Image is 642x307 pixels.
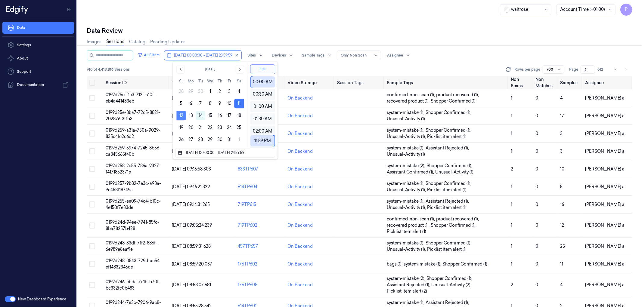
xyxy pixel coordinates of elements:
[253,135,273,146] div: 11:59 PM
[234,111,244,120] button: Saturday, October 18th, 2025
[238,201,283,208] div: 719TP615
[185,149,270,156] input: Dates
[285,76,335,89] th: Video Storage
[384,76,508,89] th: Sample Tags
[585,223,625,228] span: [PERSON_NAME] a
[87,39,101,45] a: Images
[205,135,215,144] button: Wednesday, October 29th, 2025
[560,244,565,249] span: 25
[215,123,225,132] button: Thursday, October 23rd, 2025
[427,187,467,193] span: Picklist item alert (1)
[585,282,625,287] span: [PERSON_NAME] a
[287,130,313,137] div: On Backend
[287,222,313,229] div: On Backend
[569,67,578,72] span: Page
[535,282,538,287] span: 0
[427,134,467,140] span: Picklist item alert (1)
[196,87,205,96] button: Tuesday, September 30th, 2025
[535,95,538,101] span: 0
[585,95,625,101] span: [PERSON_NAME] a
[535,202,538,207] span: 0
[172,95,212,101] span: [DATE] 09:24:22.096
[558,76,583,89] th: Samples
[238,282,283,288] div: 176TP608
[585,202,625,207] span: [PERSON_NAME] a
[89,80,95,86] button: Select all
[172,166,211,172] span: [DATE] 09:16:58.303
[387,282,431,288] span: Assistant Rejected (1) ,
[585,184,625,189] span: [PERSON_NAME] a
[560,149,563,154] span: 3
[87,67,130,72] span: 740 of 4,413,816 Sessions
[196,123,205,132] button: Tuesday, October 21st, 2025
[2,79,74,91] a: Documentation
[583,76,632,89] th: Assignee
[225,99,234,108] button: Friday, October 10th, 2025
[89,201,95,207] button: Select row
[436,92,480,98] span: product recovered (1) ,
[106,38,124,45] a: Sessions
[188,65,232,73] button: [DATE]
[435,169,473,175] span: Unusual-Activity (1)
[186,111,196,120] button: Monday, October 13th, 2025
[387,246,427,253] span: Unusual-Activity (1) ,
[238,243,283,250] div: 457TP657
[89,184,95,190] button: Select row
[511,223,512,228] span: 1
[511,149,512,154] span: 1
[287,148,313,155] div: On Backend
[535,113,538,118] span: 0
[287,113,313,119] div: On Backend
[106,279,160,291] span: 0199d246-ebda-7e1b-b70f-bc332fc0b483
[89,95,95,101] button: Select row
[535,166,538,172] span: 0
[196,135,205,144] button: Tuesday, October 28th, 2025
[535,261,538,267] span: 0
[186,123,196,132] button: Monday, October 20th, 2025
[2,52,74,64] button: About
[387,151,425,158] span: Unusual-Activity (1)
[225,87,234,96] button: Friday, October 3rd, 2025
[287,201,313,208] div: On Backend
[2,66,74,78] a: Support
[612,65,620,74] button: Go to previous page
[620,4,632,16] span: P
[436,216,480,222] span: product recovered (1) ,
[89,261,95,267] button: Select row
[205,111,215,120] button: Wednesday, October 15th, 2025
[129,39,145,45] a: Catalog
[172,244,211,249] span: [DATE] 08:59:31.628
[387,288,427,294] span: Picklist item alert (2)
[234,78,244,84] th: Saturday
[335,76,384,89] th: Session Tags
[387,145,426,151] span: system-mistake (1) ,
[387,92,436,98] span: confirmed-non-scan (1) ,
[426,240,473,246] span: Shopper Confirmed (1) ,
[404,261,442,267] span: system-mistake (1) ,
[172,202,210,207] span: [DATE] 09:14:31.265
[106,92,156,104] span: 0199d25e-f1e3-712f-a10f-eb4a441433eb
[387,261,404,267] span: bags (1) ,
[169,76,236,89] th: Timestamp (Session)
[238,222,283,229] div: 719TP602
[560,223,564,228] span: 12
[215,78,225,84] th: Thursday
[176,78,186,84] th: Sunday
[426,127,473,134] span: Shopper Confirmed (1) ,
[106,220,159,231] span: 0199d24d-94ee-7941-85fc-8ba78257b428
[387,163,426,169] span: system-mistake (2) ,
[106,110,160,121] span: 0199d25e-8ba7-72c5-8821-202876f3f1b3
[560,202,564,207] span: 16
[514,67,540,72] p: Rows per page
[287,282,313,288] div: On Backend
[426,109,473,116] span: Shopper Confirmed (1) ,
[535,131,538,136] span: 0
[287,184,313,190] div: On Backend
[89,130,95,137] button: Select row
[234,87,244,96] button: Saturday, October 4th, 2025
[225,78,234,84] th: Friday
[135,50,162,60] button: All Filters
[287,243,313,250] div: On Backend
[205,123,215,132] button: Wednesday, October 22nd, 2025
[238,261,283,267] div: 176TP602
